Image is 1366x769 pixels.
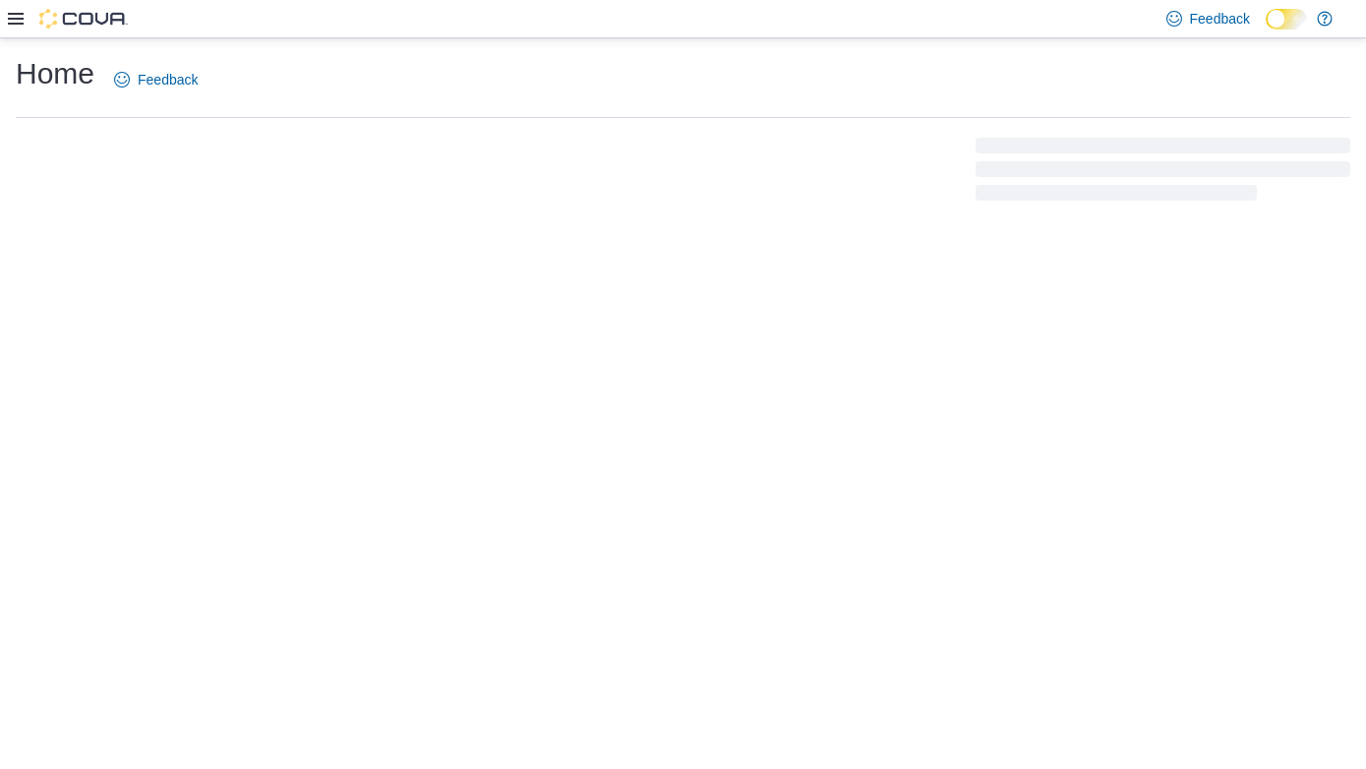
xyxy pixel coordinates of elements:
span: Loading [976,142,1350,205]
span: Feedback [138,70,198,89]
a: Feedback [106,60,206,99]
img: Cova [39,9,128,29]
input: Dark Mode [1266,9,1307,30]
h1: Home [16,54,94,93]
span: Feedback [1190,9,1250,29]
